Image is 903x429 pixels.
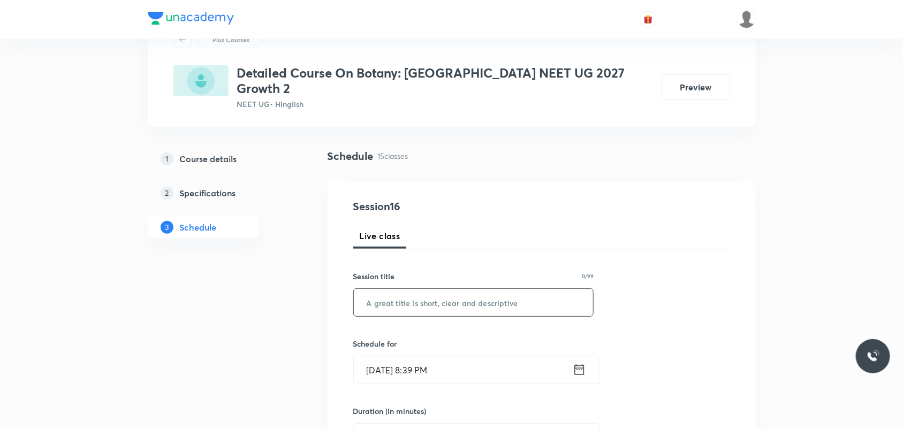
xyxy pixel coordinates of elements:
[328,148,374,164] h4: Schedule
[354,289,594,316] input: A great title is short, clear and descriptive
[640,11,657,28] button: avatar
[237,98,653,110] p: NEET UG • Hinglish
[213,35,249,44] p: Plus Courses
[148,182,293,204] a: 2Specifications
[148,12,234,27] a: Company Logo
[353,271,395,282] h6: Session title
[161,152,173,165] p: 1
[148,12,234,25] img: Company Logo
[237,65,653,96] h3: Detailed Course On Botany: [GEOGRAPHIC_DATA] NEET UG 2027 Growth 2
[180,187,236,200] h5: Specifications
[738,10,756,28] img: snigdha
[360,229,400,242] span: Live class
[378,150,408,162] p: 15 classes
[161,221,173,234] p: 3
[148,148,293,170] a: 1Course details
[173,65,229,96] img: AB5C65D0-3576-4391-B8EC-24255D33C19A_plus.png
[180,221,217,234] h5: Schedule
[353,405,427,417] h6: Duration (in minutes)
[353,338,594,349] h6: Schedule for
[643,14,653,24] img: avatar
[867,350,879,363] img: ttu
[353,198,549,215] h4: Session 16
[161,187,173,200] p: 2
[180,152,237,165] h5: Course details
[662,74,730,100] button: Preview
[582,273,594,279] p: 0/99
